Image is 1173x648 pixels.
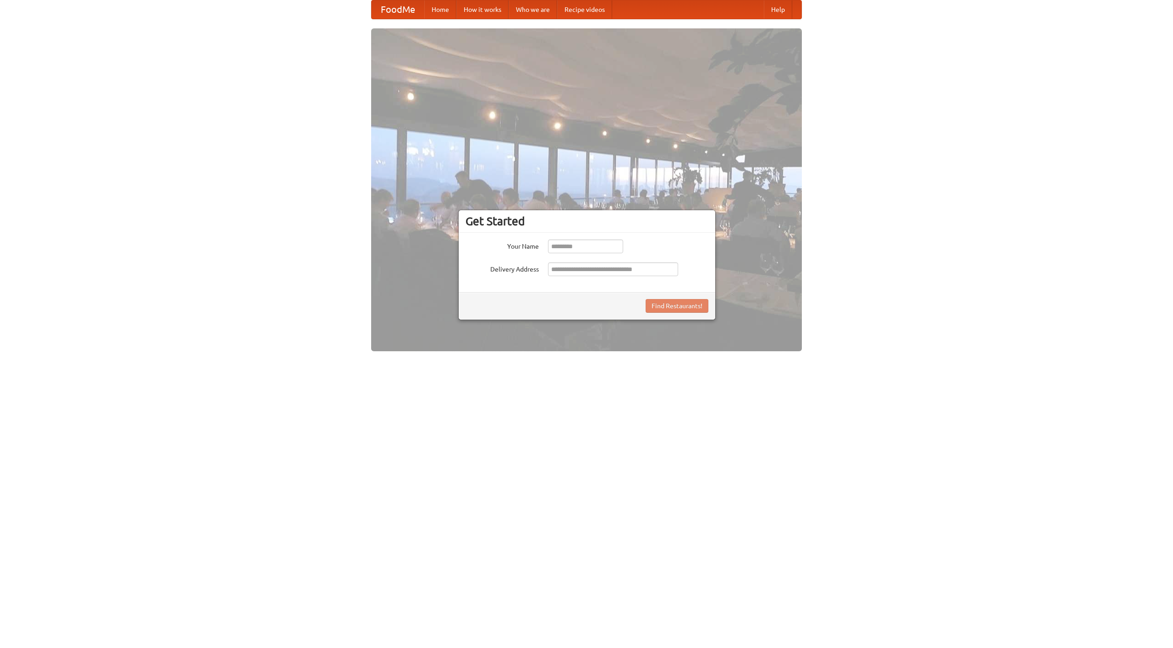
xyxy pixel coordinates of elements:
a: Who we are [509,0,557,19]
a: Recipe videos [557,0,612,19]
button: Find Restaurants! [646,299,708,313]
a: FoodMe [372,0,424,19]
a: Home [424,0,456,19]
label: Your Name [466,240,539,251]
a: How it works [456,0,509,19]
label: Delivery Address [466,262,539,274]
a: Help [764,0,792,19]
h3: Get Started [466,214,708,228]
